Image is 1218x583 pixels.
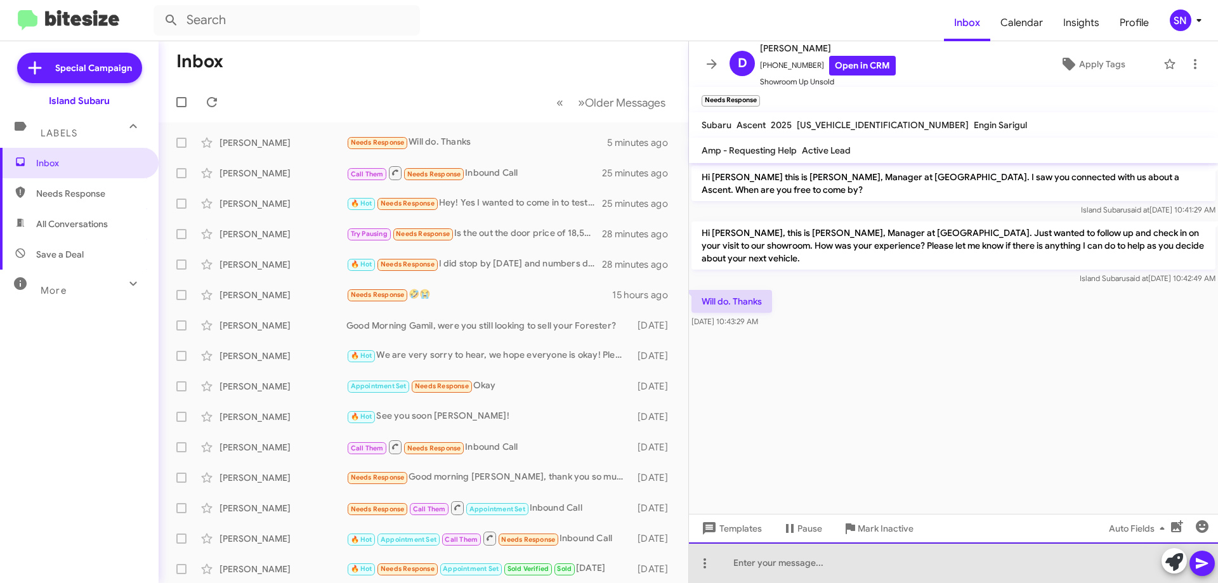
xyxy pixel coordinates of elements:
[602,197,678,210] div: 25 minutes ago
[346,135,607,150] div: Will do. Thanks
[381,199,435,207] span: Needs Response
[702,95,760,107] small: Needs Response
[631,441,678,454] div: [DATE]
[771,119,792,131] span: 2025
[219,136,346,149] div: [PERSON_NAME]
[738,53,747,74] span: D
[36,218,108,230] span: All Conversations
[1126,273,1148,283] span: said at
[631,471,678,484] div: [DATE]
[219,532,346,545] div: [PERSON_NAME]
[760,75,896,88] span: Showroom Up Unsold
[346,319,631,332] div: Good Morning Gamil, were you still looking to sell your Forester?
[346,500,631,516] div: Inbound Call
[631,350,678,362] div: [DATE]
[699,517,762,540] span: Templates
[772,517,832,540] button: Pause
[346,561,631,576] div: [DATE]
[219,502,346,514] div: [PERSON_NAME]
[760,41,896,56] span: [PERSON_NAME]
[1027,53,1157,75] button: Apply Tags
[602,167,678,180] div: 25 minutes ago
[49,95,110,107] div: Island Subaru
[219,441,346,454] div: [PERSON_NAME]
[702,145,797,156] span: Amp - Requesting Help
[501,535,555,544] span: Needs Response
[219,350,346,362] div: [PERSON_NAME]
[578,95,585,110] span: »
[351,412,372,421] span: 🔥 Hot
[1081,205,1215,214] span: Island Subaru [DATE] 10:41:29 AM
[41,128,77,139] span: Labels
[631,563,678,575] div: [DATE]
[944,4,990,41] span: Inbox
[219,563,346,575] div: [PERSON_NAME]
[41,285,67,296] span: More
[469,505,525,513] span: Appointment Set
[36,157,144,169] span: Inbox
[570,89,673,115] button: Next
[631,532,678,545] div: [DATE]
[219,410,346,423] div: [PERSON_NAME]
[557,565,572,573] span: Sold
[607,136,678,149] div: 5 minutes ago
[36,187,144,200] span: Needs Response
[346,470,631,485] div: Good morning [PERSON_NAME], thank you so much for asking! But I think I contacted Victory Subaru,...
[346,409,631,424] div: See you soon [PERSON_NAME]!
[445,535,478,544] span: Call Them
[219,289,346,301] div: [PERSON_NAME]
[602,228,678,240] div: 28 minutes ago
[1053,4,1110,41] a: Insights
[219,228,346,240] div: [PERSON_NAME]
[1110,4,1159,41] a: Profile
[990,4,1053,41] span: Calendar
[691,290,772,313] p: Will do. Thanks
[602,258,678,271] div: 28 minutes ago
[829,56,896,75] a: Open in CRM
[974,119,1027,131] span: Engin Sarigul
[413,505,446,513] span: Call Them
[585,96,665,110] span: Older Messages
[737,119,766,131] span: Ascent
[702,119,731,131] span: Subaru
[346,530,631,546] div: Inbound Call
[346,287,612,302] div: 🤣😭
[346,196,602,211] div: Hey! Yes I wanted to come in to test drive the crosstrek. Could I come in [DATE] afternoon? What ...
[832,517,924,540] button: Mark Inactive
[631,410,678,423] div: [DATE]
[415,382,469,390] span: Needs Response
[381,535,436,544] span: Appointment Set
[351,444,384,452] span: Call Them
[631,380,678,393] div: [DATE]
[549,89,673,115] nav: Page navigation example
[556,95,563,110] span: «
[351,199,372,207] span: 🔥 Hot
[346,439,631,455] div: Inbound Call
[219,471,346,484] div: [PERSON_NAME]
[351,535,372,544] span: 🔥 Hot
[154,5,420,36] input: Search
[797,517,822,540] span: Pause
[760,56,896,75] span: [PHONE_NUMBER]
[346,257,602,272] div: I did stop by [DATE] and numbers did not work
[351,260,372,268] span: 🔥 Hot
[858,517,913,540] span: Mark Inactive
[346,348,631,363] div: We are very sorry to hear, we hope everyone is okay! Please let me know when you are available to...
[1079,53,1125,75] span: Apply Tags
[351,138,405,147] span: Needs Response
[219,167,346,180] div: [PERSON_NAME]
[351,565,372,573] span: 🔥 Hot
[351,351,372,360] span: 🔥 Hot
[17,53,142,83] a: Special Campaign
[219,380,346,393] div: [PERSON_NAME]
[691,166,1215,201] p: Hi [PERSON_NAME] this is [PERSON_NAME], Manager at [GEOGRAPHIC_DATA]. I saw you connected with us...
[176,51,223,72] h1: Inbox
[396,230,450,238] span: Needs Response
[1080,273,1215,283] span: Island Subaru [DATE] 10:42:49 AM
[351,230,388,238] span: Try Pausing
[381,565,435,573] span: Needs Response
[219,197,346,210] div: [PERSON_NAME]
[407,444,461,452] span: Needs Response
[802,145,851,156] span: Active Lead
